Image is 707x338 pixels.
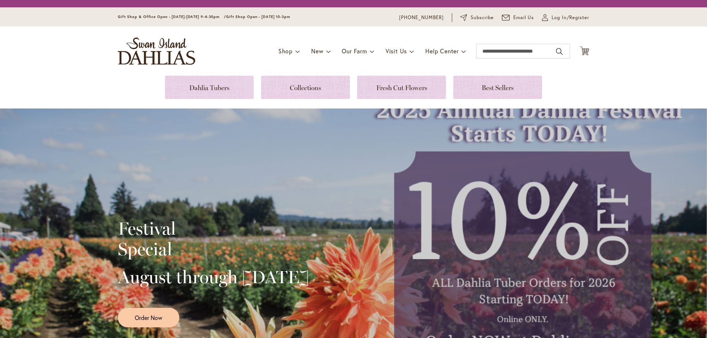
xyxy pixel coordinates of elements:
h2: Festival Special [118,218,309,259]
a: Log In/Register [542,14,589,21]
span: Visit Us [386,47,407,55]
span: Our Farm [342,47,367,55]
a: [PHONE_NUMBER] [399,14,444,21]
a: Order Now [118,308,179,327]
a: store logo [118,38,195,65]
span: Shop [278,47,293,55]
span: Order Now [135,313,162,322]
span: Subscribe [471,14,494,21]
span: Gift Shop & Office Open - [DATE]-[DATE] 9-4:30pm / [118,14,226,19]
a: Email Us [502,14,534,21]
span: Help Center [425,47,459,55]
span: New [311,47,323,55]
span: Email Us [513,14,534,21]
span: Gift Shop Open - [DATE] 10-3pm [226,14,290,19]
a: Subscribe [460,14,494,21]
h2: August through [DATE] [118,267,309,287]
span: Log In/Register [552,14,589,21]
